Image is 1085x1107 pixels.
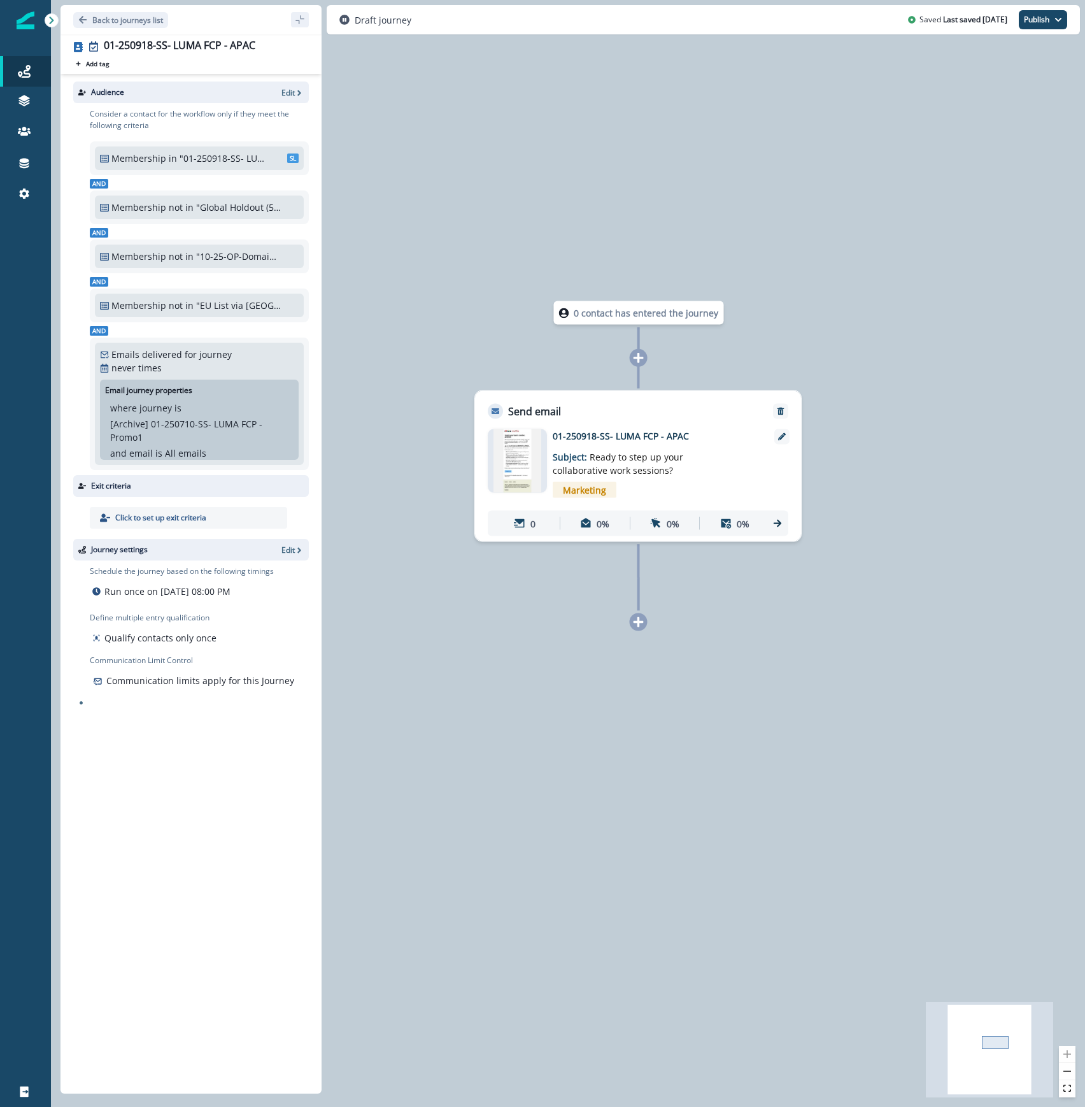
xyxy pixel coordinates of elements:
p: Click to set up exit criteria [115,512,206,524]
button: Remove [770,407,791,416]
p: 0 contact has entered the journey [574,306,718,320]
div: 0 contact has entered the journey [516,301,761,325]
p: Consider a contact for the workflow only if they meet the following criteria [90,108,309,131]
p: Edit [281,545,295,555]
p: 0% [597,517,609,530]
div: Send emailRemoveemail asset unavailable01-250918-SS- LUMA FCP - APACSubject: Ready to step up you... [474,390,802,542]
p: "Global Holdout (5%)" [196,201,282,214]
p: in [169,152,177,165]
p: Subject: [553,443,712,477]
p: 0% [737,517,749,530]
p: [Archive] 01-250710-SS- LUMA FCP - Promo1 [110,417,288,444]
span: And [90,326,108,336]
div: 01-250918-SS- LUMA FCP - APAC [104,39,255,54]
p: Last saved [DATE] [943,14,1007,25]
span: And [90,277,108,287]
p: Journey settings [91,544,148,555]
p: "01-250918-SS- LUMA FCP - APAC - Audience List" [180,152,266,165]
img: Inflection [17,11,34,29]
button: sidebar collapse toggle [291,12,309,27]
p: times [138,361,162,375]
span: Marketing [553,482,616,498]
p: Membership [111,152,166,165]
p: Exit criteria [91,480,131,492]
p: and email [110,446,153,460]
span: SL [287,154,299,163]
p: where journey [110,401,172,415]
span: And [90,228,108,238]
p: Run once on [DATE] 08:00 PM [104,585,230,598]
p: Define multiple entry qualification [90,612,219,624]
p: Membership [111,201,166,214]
p: Audience [91,87,124,98]
p: Emails delivered for journey [111,348,232,361]
p: Email journey properties [105,385,192,396]
p: Membership [111,250,166,263]
p: All emails [165,446,206,460]
p: Communication Limit Control [90,655,309,666]
p: not in [169,250,194,263]
p: "10-25-OP-Domain Unsub Exclusions" [196,250,282,263]
button: Publish [1019,10,1067,29]
p: not in [169,299,194,312]
p: Saved [919,14,941,25]
img: email asset unavailable [493,429,541,493]
p: Draft journey [355,13,411,27]
p: 01-250918-SS- LUMA FCP - APAC [553,429,756,443]
button: Add tag [73,59,111,69]
p: 0 [530,517,535,530]
p: Qualify contacts only once [104,631,216,645]
p: Add tag [86,60,109,68]
p: is [155,446,162,460]
p: Communication limits apply for this Journey [106,674,294,687]
button: zoom out [1059,1063,1075,1080]
p: not in [169,201,194,214]
button: fit view [1059,1080,1075,1097]
p: Schedule the journey based on the following timings [90,566,274,577]
p: Membership [111,299,166,312]
p: Send email [508,404,561,419]
button: Edit [281,545,304,555]
button: Edit [281,87,304,98]
p: Back to journeys list [92,15,163,25]
p: Edit [281,87,295,98]
p: is [174,401,181,415]
p: never [111,361,136,375]
span: Ready to step up your collaborative work sessions? [553,451,683,476]
button: Go back [73,12,168,28]
span: And [90,179,108,189]
p: 0% [667,517,679,530]
p: "EU List via [GEOGRAPHIC_DATA] ([GEOGRAPHIC_DATA])" [196,299,282,312]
